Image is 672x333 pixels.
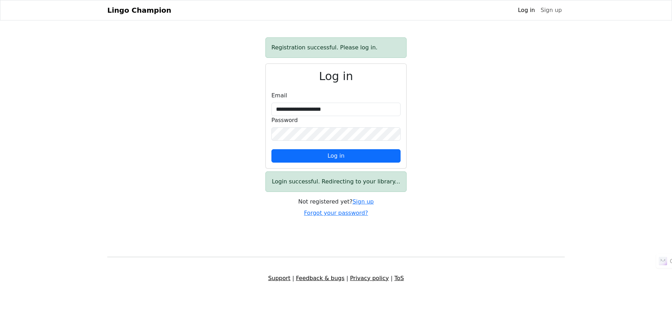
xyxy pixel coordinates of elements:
a: Lingo Champion [107,3,171,17]
label: Email [271,91,287,100]
div: | | | [103,274,569,283]
span: Log in [328,152,344,159]
a: Log in [515,3,538,17]
h2: Log in [271,69,401,83]
a: Sign up [353,198,374,205]
button: Log in [271,149,401,163]
div: Not registered yet? [265,198,407,206]
a: Forgot your password? [304,210,368,216]
div: Login successful. Redirecting to your library... [265,171,407,192]
a: Privacy policy [350,275,389,281]
a: Feedback & bugs [296,275,344,281]
a: Support [268,275,290,281]
a: Sign up [538,3,565,17]
label: Password [271,116,298,125]
a: ToS [394,275,404,281]
div: Registration successful. Please log in. [265,37,407,58]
